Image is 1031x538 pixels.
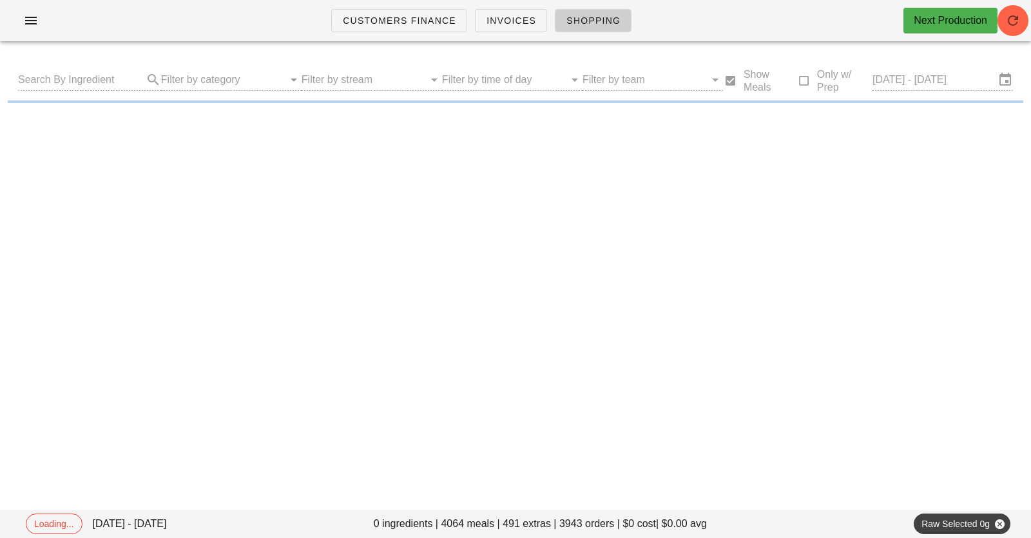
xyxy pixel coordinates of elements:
span: | $0.00 avg [656,516,707,532]
span: Invoices [486,15,536,26]
span: Shopping [566,15,621,26]
a: Shopping [555,9,631,32]
span: Customers Finance [342,15,456,26]
span: Raw Selected 0g [921,514,1003,534]
button: Close [994,518,1005,530]
div: Next Production [914,13,987,28]
a: Invoices [475,9,547,32]
span: Loading... [34,514,74,533]
a: Customers Finance [331,9,467,32]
